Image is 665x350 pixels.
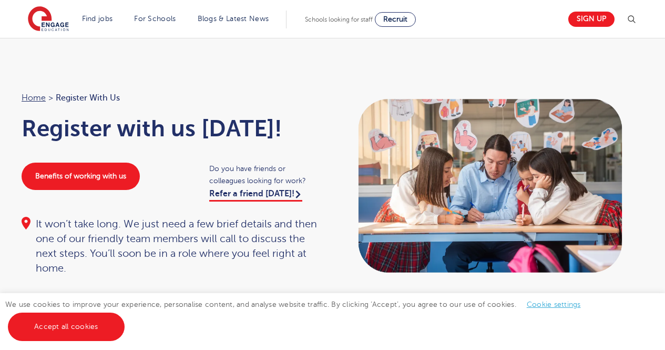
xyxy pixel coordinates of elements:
[383,15,407,23] span: Recruit
[22,217,322,276] div: It won’t take long. We just need a few brief details and then one of our friendly team members wi...
[22,163,140,190] a: Benefits of working with us
[28,6,69,33] img: Engage Education
[82,15,113,23] a: Find jobs
[22,115,322,142] h1: Register with us [DATE]!
[198,15,269,23] a: Blogs & Latest News
[8,313,125,341] a: Accept all cookies
[305,16,373,23] span: Schools looking for staff
[48,93,53,103] span: >
[375,12,416,27] a: Recruit
[568,12,615,27] a: Sign up
[527,301,581,308] a: Cookie settings
[209,189,302,202] a: Refer a friend [DATE]!
[56,91,120,105] span: Register with us
[22,91,322,105] nav: breadcrumb
[5,301,591,331] span: We use cookies to improve your experience, personalise content, and analyse website traffic. By c...
[22,93,46,103] a: Home
[209,163,322,187] span: Do you have friends or colleagues looking for work?
[134,15,176,23] a: For Schools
